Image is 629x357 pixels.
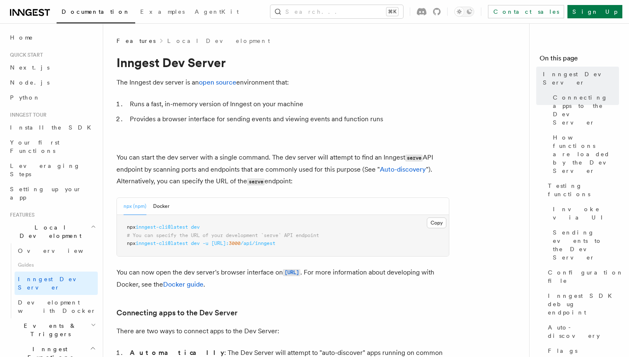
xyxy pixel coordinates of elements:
span: AgentKit [195,8,239,15]
a: open source [199,78,236,86]
p: The Inngest dev server is an environment that: [116,77,449,88]
span: Node.js [10,79,50,86]
span: Examples [140,8,185,15]
a: Python [7,90,98,105]
span: Overview [18,247,104,254]
h1: Inngest Dev Server [116,55,449,70]
span: Install the SDK [10,124,96,131]
a: Inngest SDK debug endpoint [545,288,619,320]
a: Home [7,30,98,45]
a: Local Development [167,37,270,45]
a: Testing functions [545,178,619,202]
a: Overview [15,243,98,258]
a: Examples [135,2,190,22]
button: Local Development [7,220,98,243]
button: Toggle dark mode [454,7,474,17]
a: Development with Docker [15,295,98,318]
span: Inngest tour [7,112,47,118]
a: Setting up your app [7,182,98,205]
a: Inngest Dev Server [15,272,98,295]
a: Node.js [7,75,98,90]
span: Sending events to the Dev Server [553,228,619,262]
span: Features [116,37,156,45]
a: Sign Up [567,5,622,18]
span: Inngest SDK debug endpoint [548,292,619,317]
a: Invoke via UI [550,202,619,225]
span: Setting up your app [10,186,82,201]
span: Configuration file [548,268,624,285]
span: Events & Triggers [7,322,91,338]
span: Features [7,212,35,218]
a: Leveraging Steps [7,158,98,182]
a: Connecting apps to the Dev Server [550,90,619,130]
h4: On this page [540,53,619,67]
span: How functions are loaded by the Dev Server [553,133,619,175]
a: Documentation [57,2,135,23]
span: Invoke via UI [553,205,619,222]
span: Inngest Dev Server [18,276,89,291]
span: Leveraging Steps [10,162,80,177]
span: Next.js [10,64,50,71]
span: Python [10,94,40,101]
li: Runs a fast, in-memory version of Inngest on your machine [127,98,449,110]
a: Install the SDK [7,120,98,135]
a: Configuration file [545,265,619,288]
a: Auto-discovery [545,320,619,343]
li: Provides a browser interface for sending events and viewing events and function runs [127,113,449,125]
div: Local Development [7,243,98,318]
span: Guides [15,258,98,272]
span: Flags [548,347,577,355]
button: Search...⌘K [270,5,403,18]
button: Events & Triggers [7,318,98,342]
span: Connecting apps to the Dev Server [553,93,619,127]
span: Testing functions [548,182,619,198]
a: Contact sales [488,5,564,18]
a: Sending events to the Dev Server [550,225,619,265]
span: Home [10,33,33,42]
kbd: ⌘K [386,7,398,16]
a: How functions are loaded by the Dev Server [550,130,619,178]
span: Local Development [7,223,91,240]
a: Your first Functions [7,135,98,158]
a: Next.js [7,60,98,75]
span: Your first Functions [10,139,59,154]
span: Auto-discovery [548,323,619,340]
span: Documentation [62,8,130,15]
a: Inngest Dev Server [540,67,619,90]
span: Development with Docker [18,299,96,314]
span: Quick start [7,52,43,58]
span: Inngest Dev Server [543,70,619,87]
a: AgentKit [190,2,244,22]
